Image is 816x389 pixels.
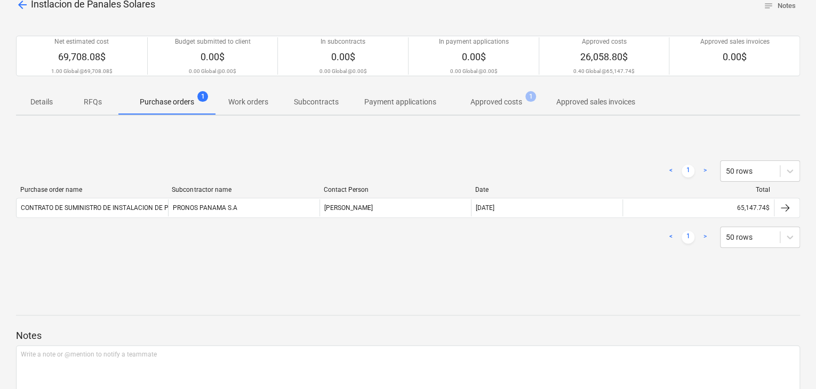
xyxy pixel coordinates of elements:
p: Purchase orders [140,96,194,108]
a: Next page [699,165,711,177]
span: 0.00$ [201,51,225,62]
p: Subcontracts [294,96,339,108]
p: 1.00 Global @ 69,708.08$ [51,68,113,75]
p: Payment applications [364,96,436,108]
div: Subcontractor name [172,186,315,193]
iframe: Chat Widget [763,338,816,389]
p: In payment applications [438,37,508,46]
p: In subcontracts [321,37,365,46]
p: Details [29,96,54,108]
a: Page 1 is your current page [682,231,694,244]
span: 26,058.80$ [580,51,628,62]
span: notes [764,1,773,11]
div: [DATE] [476,204,494,212]
span: 1 [197,91,208,102]
p: Budget submitted to client [175,37,251,46]
span: 0.00$ [723,51,747,62]
span: 0.00$ [461,51,485,62]
a: Previous page [665,231,677,244]
p: Work orders [228,96,268,108]
span: 1 [525,91,536,102]
p: 0.40 Global @ 65,147.74$ [573,68,635,75]
p: Approved costs [582,37,627,46]
p: Approved costs [470,96,522,108]
p: 0.00 Global @ 0.00$ [450,68,497,75]
p: 0.00 Global @ 0.00$ [189,68,236,75]
div: Purchase order name [20,186,163,193]
div: PRONOS PANAMA S.A [168,199,319,216]
div: Total [627,186,770,193]
div: Widget de chat [763,338,816,389]
p: RFQs [80,96,106,108]
p: 0.00 Global @ 0.00$ [319,68,367,75]
a: Next page [699,231,711,244]
div: 65,147.74$ [622,199,774,216]
span: 0.00$ [331,51,355,62]
div: Date [475,186,618,193]
div: CONTRATO DE SUMINISTRO DE INSTALACION DE PANELES SOLARES [21,204,220,212]
a: Previous page [665,165,677,177]
span: 69,708.08$ [58,51,106,62]
div: Contact Person [324,186,467,193]
a: Page 1 is your current page [682,165,694,177]
div: [PERSON_NAME] [319,199,471,216]
p: Notes [16,329,800,342]
p: Net estimated cost [54,37,109,46]
p: Approved sales invoices [556,96,635,108]
p: Approved sales invoices [700,37,769,46]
